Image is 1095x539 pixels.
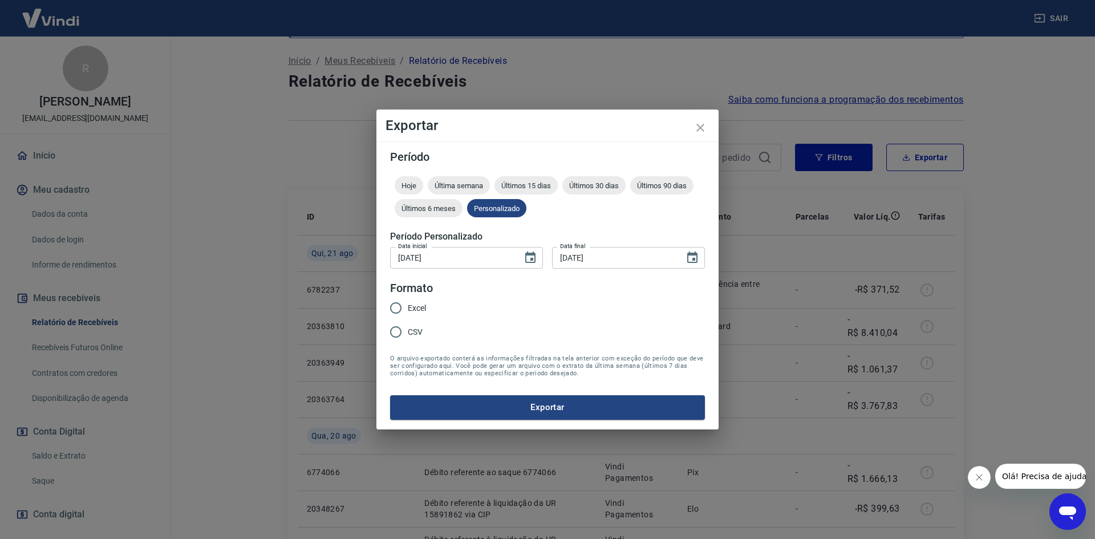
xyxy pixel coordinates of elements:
[390,280,433,297] legend: Formato
[390,247,514,268] input: DD/MM/YYYY
[560,242,586,250] label: Data final
[390,231,705,242] h5: Período Personalizado
[390,151,705,163] h5: Período
[552,247,676,268] input: DD/MM/YYYY
[562,176,626,194] div: Últimos 30 dias
[467,199,526,217] div: Personalizado
[398,242,427,250] label: Data inicial
[395,204,463,213] span: Últimos 6 meses
[395,176,423,194] div: Hoje
[630,176,693,194] div: Últimos 90 dias
[968,466,991,489] iframe: Fechar mensagem
[630,181,693,190] span: Últimos 90 dias
[386,119,709,132] h4: Exportar
[562,181,626,190] span: Últimos 30 dias
[494,176,558,194] div: Últimos 15 dias
[428,176,490,194] div: Última semana
[408,302,426,314] span: Excel
[995,464,1086,489] iframe: Mensagem da empresa
[681,246,704,269] button: Choose date, selected date is 21 de ago de 2025
[390,355,705,377] span: O arquivo exportado conterá as informações filtradas na tela anterior com exceção do período que ...
[519,246,542,269] button: Choose date, selected date is 20 de ago de 2025
[390,395,705,419] button: Exportar
[408,326,423,338] span: CSV
[467,204,526,213] span: Personalizado
[494,181,558,190] span: Últimos 15 dias
[428,181,490,190] span: Última semana
[7,8,96,17] span: Olá! Precisa de ajuda?
[687,114,714,141] button: close
[395,199,463,217] div: Últimos 6 meses
[395,181,423,190] span: Hoje
[1049,493,1086,530] iframe: Botão para abrir a janela de mensagens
